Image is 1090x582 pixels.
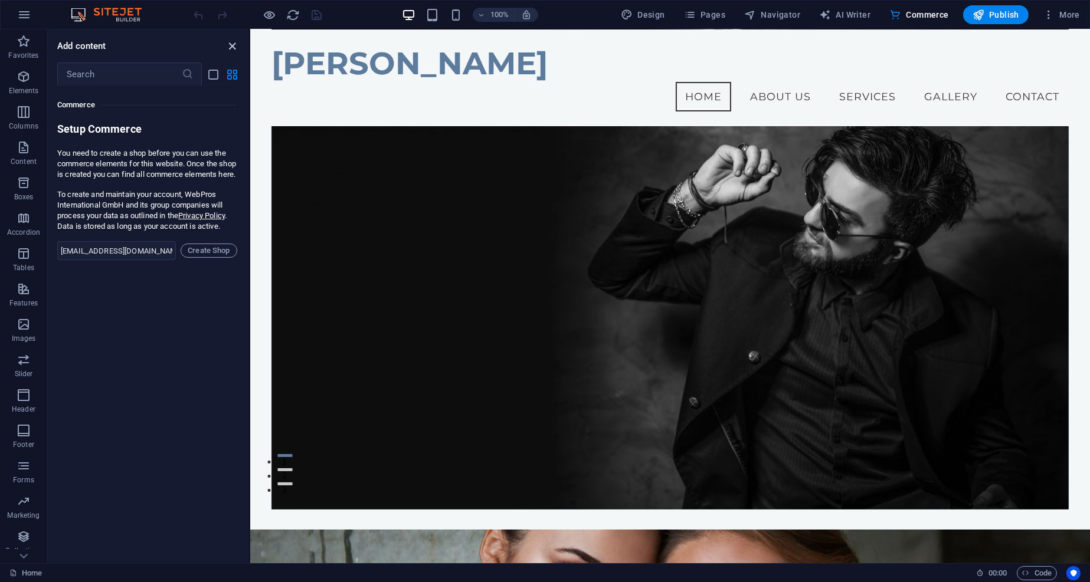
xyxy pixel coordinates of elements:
[9,86,39,96] p: Elements
[1022,566,1052,580] span: Code
[186,244,232,258] span: Create Shop
[178,211,225,220] a: Privacy Policy
[1066,566,1081,580] button: Usercentrics
[963,5,1029,24] button: Publish
[57,98,237,112] h6: Commerce
[9,566,42,580] a: Click to cancel selection. Double-click to open Pages
[7,228,40,237] p: Accordion
[12,405,35,414] p: Header
[885,5,954,24] button: Commerce
[57,241,176,260] input: Email
[181,244,237,258] button: Create Shop
[11,157,37,166] p: Content
[57,148,237,180] p: You need to create a shop before you can use the commerce elements for this website. Once the sho...
[57,189,237,232] p: To create and maintain your account, WebPros International GmbH and its group companies will proc...
[8,51,38,60] p: Favorites
[225,39,240,53] button: close panel
[14,192,34,202] p: Boxes
[7,511,40,520] p: Marketing
[9,298,38,308] p: Features
[57,122,237,139] h6: Setup Commerce
[976,566,1007,580] h6: Session time
[5,546,41,555] p: Collections
[225,67,240,81] button: grid-view
[973,9,1019,21] span: Publish
[250,29,1090,563] iframe: To enrich screen reader interactions, please activate Accessibility in Grammarly extension settings
[13,263,34,272] p: Tables
[814,5,875,24] button: AI Writer
[1043,9,1080,21] span: More
[988,566,1007,580] span: 00 00
[207,67,221,81] button: list-view
[13,475,34,485] p: Forms
[1017,566,1057,580] button: Code
[997,568,999,577] span: :
[12,334,36,343] p: Images
[9,121,38,131] p: Columns
[15,369,33,379] p: Slider
[819,9,870,21] span: AI Writer
[57,63,182,86] input: Search
[13,440,34,449] p: Footer
[1038,5,1085,24] button: More
[57,39,106,53] h6: Add content
[889,9,949,21] span: Commerce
